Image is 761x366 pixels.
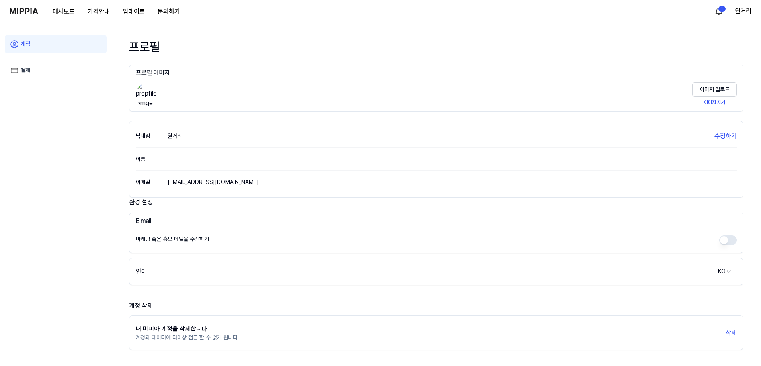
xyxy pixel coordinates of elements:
[10,8,38,14] img: logo
[735,6,751,16] button: 원거리
[5,35,107,53] a: 계정
[81,4,116,20] button: 가격안내
[714,6,724,16] img: 알림
[5,61,107,80] a: 결제
[692,82,737,97] button: 이미지 업로드
[714,131,737,141] button: 수정하기
[129,301,743,311] div: 계정 삭제
[136,131,168,140] div: 닉네임
[136,334,239,342] p: 계정과 데이터에 더이상 접근 할 수 없게 됩니다.
[726,328,737,338] button: 삭제
[136,82,161,108] img: propfile Iamge
[692,97,737,108] button: 이미지 제거
[46,4,81,20] button: 대시보드
[136,68,737,78] h3: 프로필 이미지
[718,6,726,12] div: 1
[136,267,147,276] div: 언어
[136,178,168,186] div: 이메일
[712,5,725,18] button: 알림1
[136,324,239,334] div: 내 미피아 계정을 삭제합니다
[129,38,743,55] div: 프로필
[168,132,182,140] div: 원거리
[116,0,151,22] a: 업데이트
[168,178,259,186] div: [EMAIL_ADDRESS][DOMAIN_NAME]
[151,4,186,20] button: 문의하기
[136,235,209,245] div: 마케팅 혹은 홍보 메일을 수신하기
[129,198,743,208] div: 환경 설정
[136,216,737,226] h3: E mail
[116,4,151,20] button: 업데이트
[136,155,168,163] div: 이름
